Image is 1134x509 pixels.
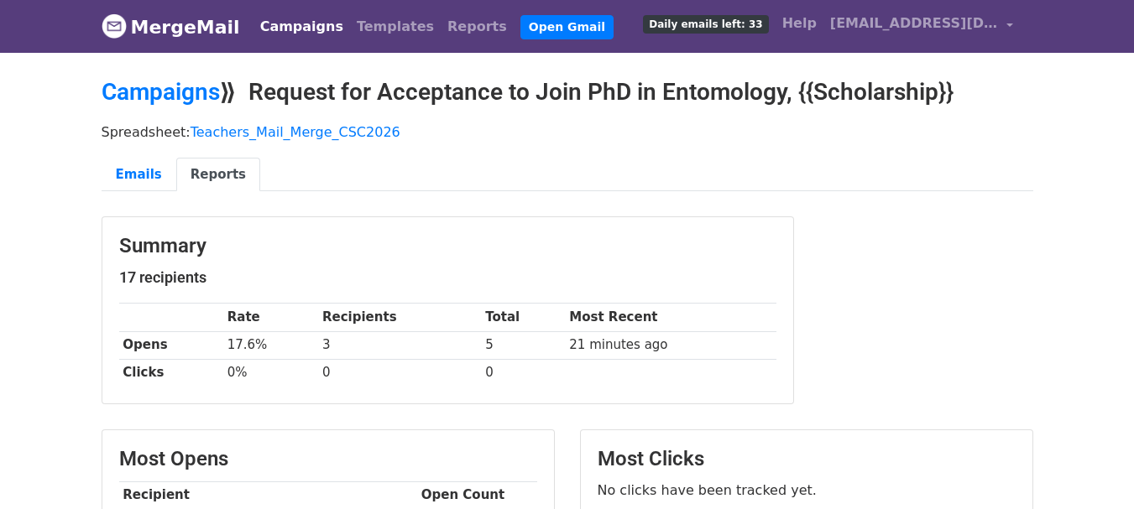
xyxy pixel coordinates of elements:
[776,7,823,40] a: Help
[318,331,481,359] td: 3
[417,481,537,509] th: Open Count
[598,447,1016,471] h3: Most Clicks
[520,15,614,39] a: Open Gmail
[102,78,220,106] a: Campaigns
[636,7,775,40] a: Daily emails left: 33
[318,304,481,331] th: Recipients
[350,10,441,44] a: Templates
[823,7,1020,46] a: [EMAIL_ADDRESS][DOMAIN_NAME]
[102,9,240,44] a: MergeMail
[566,331,776,359] td: 21 minutes ago
[119,359,223,387] th: Clicks
[566,304,776,331] th: Most Recent
[253,10,350,44] a: Campaigns
[119,481,417,509] th: Recipient
[441,10,514,44] a: Reports
[119,268,776,287] h5: 17 recipients
[481,331,565,359] td: 5
[119,331,223,359] th: Opens
[223,331,318,359] td: 17.6%
[119,234,776,258] h3: Summary
[643,15,768,34] span: Daily emails left: 33
[598,481,1016,499] p: No clicks have been tracked yet.
[223,359,318,387] td: 0%
[176,158,260,192] a: Reports
[481,304,565,331] th: Total
[102,123,1033,141] p: Spreadsheet:
[119,447,537,471] h3: Most Opens
[830,13,998,34] span: [EMAIL_ADDRESS][DOMAIN_NAME]
[102,13,127,39] img: MergeMail logo
[102,158,176,192] a: Emails
[223,304,318,331] th: Rate
[481,359,565,387] td: 0
[102,78,1033,106] h2: ⟫ Request for Acceptance to Join PhD in Entomology, {{Scholarship}}
[191,124,400,140] a: Teachers_Mail_Merge_CSC2026
[318,359,481,387] td: 0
